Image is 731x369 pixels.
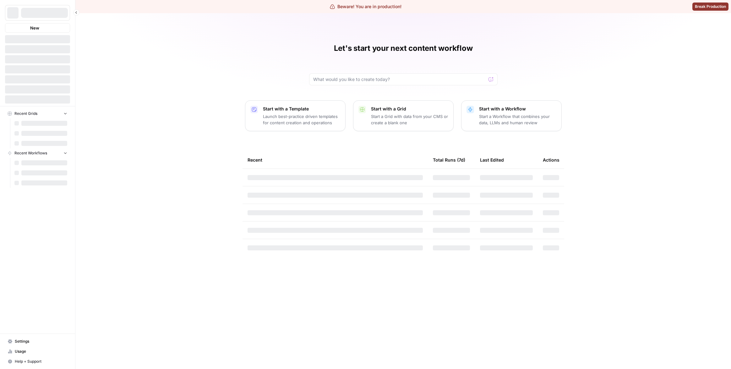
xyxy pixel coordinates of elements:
[479,106,556,112] p: Start with a Workflow
[353,100,454,131] button: Start with a GridStart a Grid with data from your CMS or create a blank one
[5,336,70,346] a: Settings
[15,349,67,354] span: Usage
[5,148,70,158] button: Recent Workflows
[695,4,726,9] span: Break Production
[30,25,39,31] span: New
[14,111,37,116] span: Recent Grids
[263,106,340,112] p: Start with a Template
[330,3,401,10] div: Beware! You are in production!
[371,106,448,112] p: Start with a Grid
[5,346,70,356] a: Usage
[543,151,559,168] div: Actions
[433,151,465,168] div: Total Runs (7d)
[5,23,70,33] button: New
[479,113,556,126] p: Start a Workflow that combines your data, LLMs and human review
[15,359,67,364] span: Help + Support
[248,151,423,168] div: Recent
[313,76,486,83] input: What would you like to create today?
[692,3,728,11] button: Break Production
[245,100,346,131] button: Start with a TemplateLaunch best-practice driven templates for content creation and operations
[5,356,70,366] button: Help + Support
[5,109,70,118] button: Recent Grids
[371,113,448,126] p: Start a Grid with data from your CMS or create a blank one
[480,151,504,168] div: Last Edited
[15,339,67,344] span: Settings
[14,150,47,156] span: Recent Workflows
[334,43,473,53] h1: Let's start your next content workflow
[461,100,562,131] button: Start with a WorkflowStart a Workflow that combines your data, LLMs and human review
[263,113,340,126] p: Launch best-practice driven templates for content creation and operations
